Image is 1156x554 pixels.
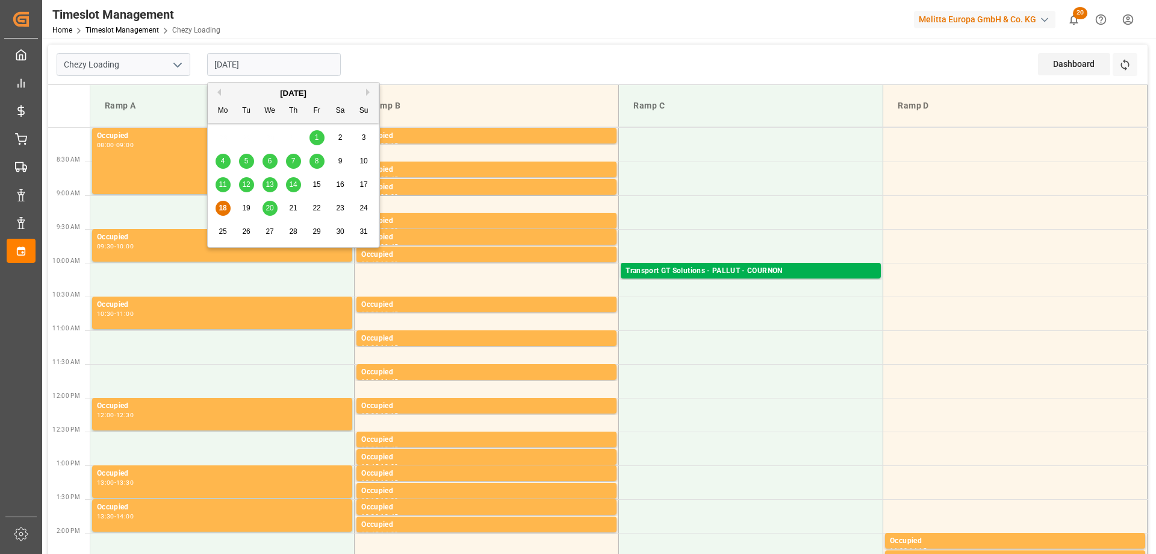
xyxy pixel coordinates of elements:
div: - [114,480,116,485]
div: - [379,514,381,519]
div: - [114,412,116,418]
div: 09:45 [381,244,398,249]
span: 26 [242,227,250,236]
div: Occupied [97,130,347,142]
span: 7 [291,157,296,165]
span: 28 [289,227,297,236]
div: Occupied [361,468,612,480]
div: Choose Tuesday, August 19th, 2025 [239,201,254,216]
div: 09:00 [116,142,134,148]
div: - [907,547,909,553]
div: Occupied [361,299,612,311]
div: 08:45 [381,176,398,181]
div: Choose Wednesday, August 13th, 2025 [263,177,278,192]
div: 10:30 [361,311,379,316]
div: Choose Saturday, August 23rd, 2025 [333,201,348,216]
div: Choose Sunday, August 24th, 2025 [356,201,371,216]
span: 30 [336,227,344,236]
div: 11:15 [381,345,398,350]
div: Choose Sunday, August 10th, 2025 [356,154,371,169]
div: Choose Saturday, August 30th, 2025 [333,224,348,239]
span: 1:30 PM [57,494,80,500]
div: - [379,497,381,503]
span: 31 [359,227,367,236]
div: 10:00 [381,261,398,266]
div: Occupied [890,535,1140,547]
div: Choose Thursday, August 14th, 2025 [286,177,301,192]
div: Choose Monday, August 11th, 2025 [216,177,231,192]
div: Occupied [361,130,612,142]
button: show 20 new notifications [1060,6,1087,33]
span: 3 [362,133,366,142]
div: Choose Friday, August 15th, 2025 [309,177,325,192]
span: 27 [266,227,273,236]
span: 12 [242,180,250,189]
div: 12:00 [361,412,379,418]
div: 11:30 [361,379,379,384]
span: 22 [312,204,320,212]
div: 08:00 [97,142,114,148]
div: 12:15 [381,412,398,418]
span: 1:00 PM [57,460,80,467]
div: 10:00 [116,244,134,249]
span: 2:00 PM [57,527,80,534]
span: 17 [359,180,367,189]
button: Melitta Europa GmbH & Co. KG [914,8,1060,31]
div: Choose Tuesday, August 26th, 2025 [239,224,254,239]
button: Help Center [1087,6,1114,33]
div: - [379,464,381,469]
div: Occupied [361,519,612,531]
span: 2 [338,133,343,142]
span: 9 [338,157,343,165]
span: 23 [336,204,344,212]
div: - [379,531,381,537]
div: Occupied [361,502,612,514]
button: Next Month [366,89,373,96]
div: 13:15 [361,497,379,503]
div: 13:00 [381,464,398,469]
div: 12:45 [381,446,398,452]
div: 13:30 [116,480,134,485]
a: Timeslot Management [85,26,159,34]
button: Previous Month [214,89,221,96]
span: 24 [359,204,367,212]
div: Choose Sunday, August 3rd, 2025 [356,130,371,145]
div: Choose Wednesday, August 27th, 2025 [263,224,278,239]
span: 15 [312,180,320,189]
div: Choose Friday, August 29th, 2025 [309,224,325,239]
div: - [379,311,381,316]
div: Occupied [361,367,612,379]
div: Occupied [361,249,612,261]
span: 10 [359,157,367,165]
div: - [114,142,116,148]
span: 12:30 PM [52,426,80,433]
span: 10:30 AM [52,291,80,298]
div: Mo [216,104,231,119]
div: - [379,261,381,266]
div: Choose Tuesday, August 5th, 2025 [239,154,254,169]
div: 12:30 [361,446,379,452]
span: 11 [219,180,226,189]
div: Choose Monday, August 18th, 2025 [216,201,231,216]
div: - [379,379,381,384]
div: - [114,514,116,519]
div: Occupied [361,181,612,194]
span: 12:00 PM [52,392,80,399]
span: 11:30 AM [52,359,80,365]
span: 21 [289,204,297,212]
div: Occupied [361,400,612,412]
div: 13:45 [361,531,379,537]
div: 09:30 [381,227,398,233]
div: [DATE] [208,87,379,99]
div: 14:00 [116,514,134,519]
span: 8 [315,157,319,165]
button: open menu [168,55,186,74]
div: Melitta Europa GmbH & Co. KG [914,11,1055,28]
input: DD-MM-YYYY [207,53,341,76]
div: 09:45 [361,261,379,266]
div: Choose Monday, August 4th, 2025 [216,154,231,169]
div: 10:45 [381,311,398,316]
div: Occupied [97,299,347,311]
div: 13:15 [381,480,398,485]
span: 1 [315,133,319,142]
